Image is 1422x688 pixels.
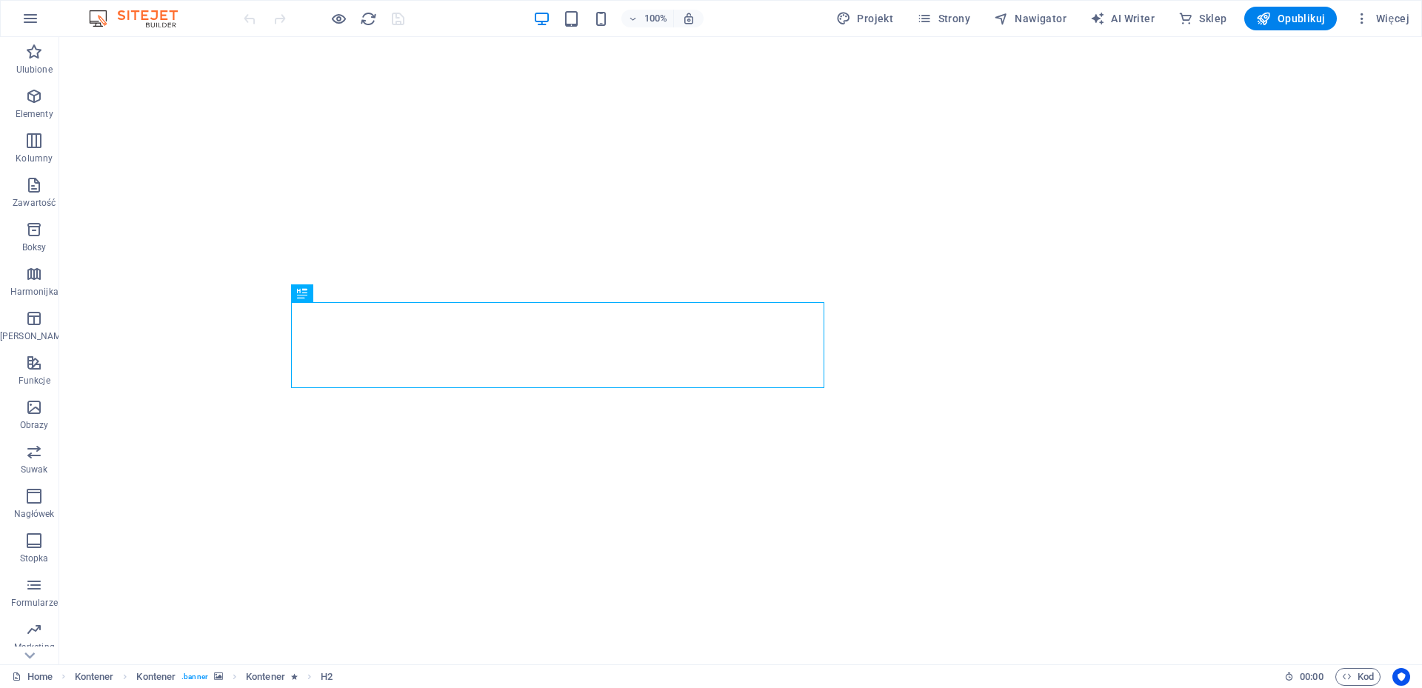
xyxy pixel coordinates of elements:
span: Więcej [1355,11,1409,26]
p: Boksy [22,241,47,253]
p: Harmonijka [10,286,59,298]
button: Opublikuj [1244,7,1337,30]
button: Kod [1335,668,1381,686]
p: Kolumny [16,153,53,164]
button: reload [359,10,377,27]
a: Kliknij, aby anulować zaznaczenie. Kliknij dwukrotnie, aby otworzyć Strony [12,668,53,686]
span: . banner [181,668,208,686]
button: Nawigator [988,7,1072,30]
p: Nagłówek [14,508,55,520]
button: Strony [911,7,976,30]
h6: Czas sesji [1284,668,1323,686]
span: Strony [917,11,970,26]
p: Funkcje [19,375,50,387]
p: Zawartość [13,197,56,209]
i: Przeładuj stronę [360,10,377,27]
div: Projekt (Ctrl+Alt+Y) [830,7,899,30]
span: Kod [1342,668,1374,686]
p: Formularze [11,597,58,609]
p: Elementy [16,108,53,120]
span: Kliknij, aby zaznaczyć. Kliknij dwukrotnie, aby edytować [321,668,333,686]
p: Ulubione [16,64,53,76]
button: Sklep [1172,7,1232,30]
button: Usercentrics [1392,668,1410,686]
button: Więcej [1349,7,1415,30]
p: Obrazy [20,419,49,431]
span: Nawigator [994,11,1066,26]
span: 00 00 [1300,668,1323,686]
p: Marketing [14,641,55,653]
span: Kliknij, aby zaznaczyć. Kliknij dwukrotnie, aby edytować [246,668,285,686]
span: : [1310,671,1312,682]
i: Element zawiera animację [291,672,298,681]
span: Projekt [836,11,893,26]
nav: breadcrumb [75,668,333,686]
i: Ten element zawiera tło [214,672,223,681]
p: Stopka [20,552,49,564]
p: Suwak [21,464,48,475]
span: AI Writer [1090,11,1155,26]
i: Po zmianie rozmiaru automatycznie dostosowuje poziom powiększenia do wybranego urządzenia. [682,12,695,25]
button: AI Writer [1084,7,1161,30]
span: Kliknij, aby zaznaczyć. Kliknij dwukrotnie, aby edytować [136,668,176,686]
span: Sklep [1178,11,1226,26]
span: Kliknij, aby zaznaczyć. Kliknij dwukrotnie, aby edytować [75,668,114,686]
img: Editor Logo [85,10,196,27]
button: Projekt [830,7,899,30]
span: Opublikuj [1256,11,1325,26]
button: Kliknij tutaj, aby wyjść z trybu podglądu i kontynuować edycję [330,10,347,27]
button: 100% [621,10,674,27]
h6: 100% [644,10,667,27]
